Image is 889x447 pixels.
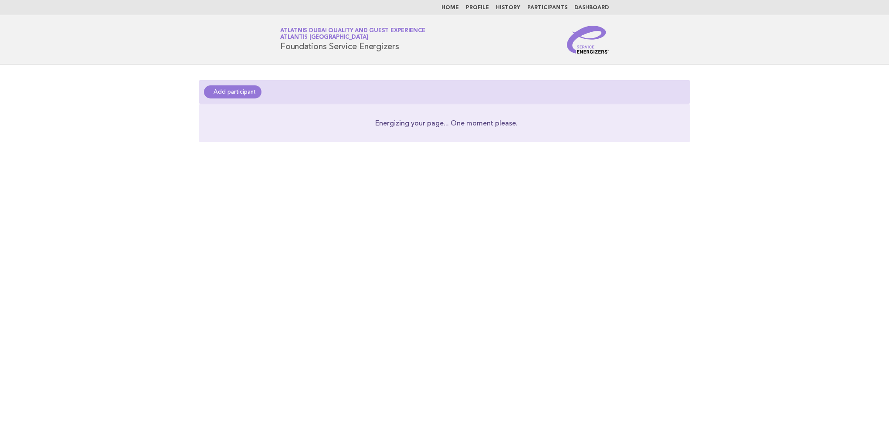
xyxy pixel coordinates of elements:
[280,28,425,40] a: Atlatnis Dubai Quality and Guest ExperienceAtlantis [GEOGRAPHIC_DATA]
[466,5,489,10] a: Profile
[204,85,261,98] a: Add participant
[574,5,609,10] a: Dashboard
[527,5,567,10] a: Participants
[280,35,368,41] span: Atlantis [GEOGRAPHIC_DATA]
[441,5,459,10] a: Home
[496,5,520,10] a: History
[375,118,518,128] p: Energizing your page... One moment please.
[280,28,425,51] h1: Foundations Service Energizers
[567,26,609,54] img: Service Energizers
